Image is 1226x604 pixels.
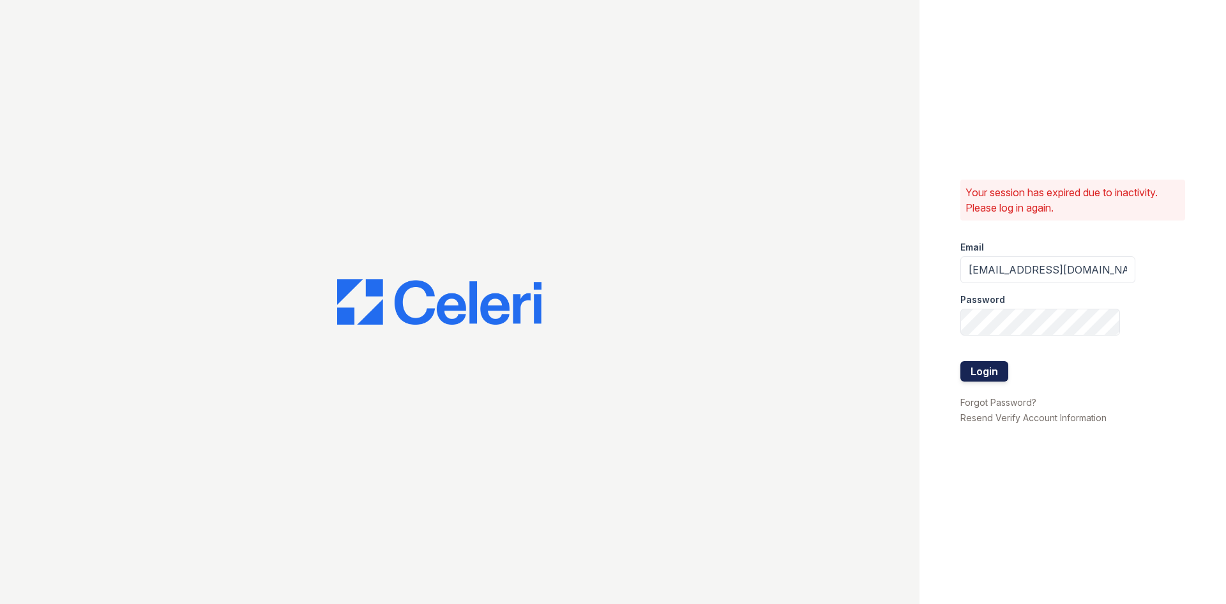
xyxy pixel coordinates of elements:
[337,279,541,325] img: CE_Logo_Blue-a8612792a0a2168367f1c8372b55b34899dd931a85d93a1a3d3e32e68fde9ad4.png
[960,241,984,254] label: Email
[965,185,1180,215] p: Your session has expired due to inactivity. Please log in again.
[960,397,1036,408] a: Forgot Password?
[960,361,1008,382] button: Login
[960,412,1107,423] a: Resend Verify Account Information
[960,293,1005,306] label: Password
